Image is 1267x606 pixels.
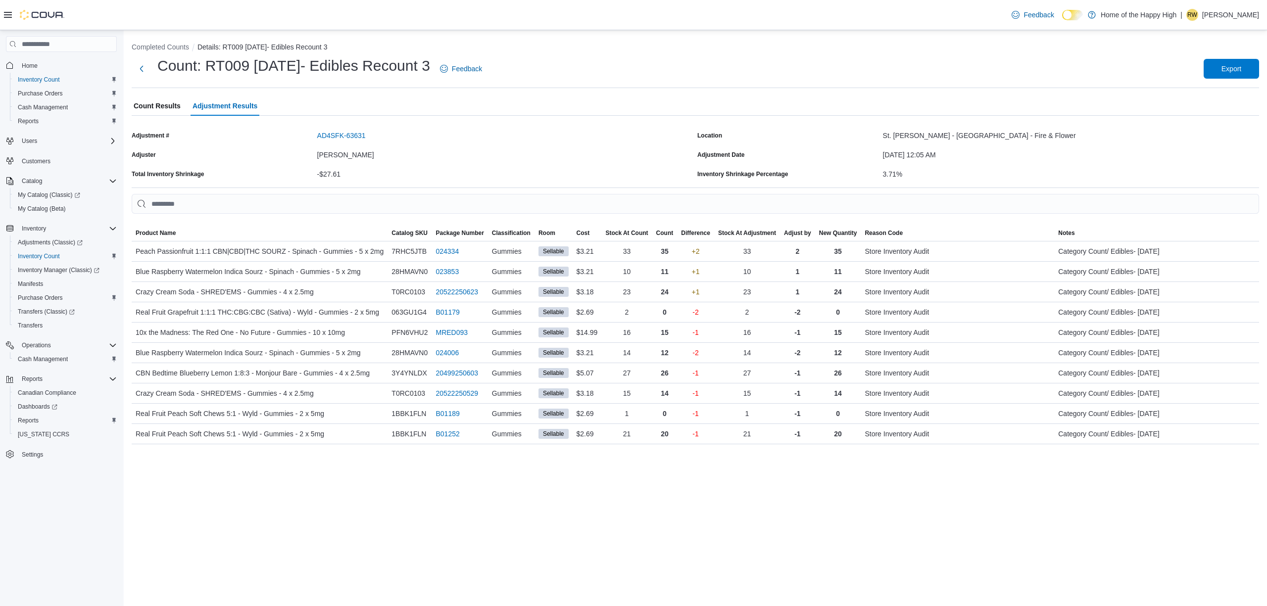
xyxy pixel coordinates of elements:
[14,306,117,318] span: Transfers (Classic)
[18,135,117,147] span: Users
[865,266,929,278] span: Store Inventory Audit
[436,286,478,298] a: 20522250623
[605,229,648,237] span: Stock At Count
[14,292,67,304] a: Purchase Orders
[436,408,459,420] a: B01189
[391,347,428,359] span: 28HMAVN0
[661,387,669,399] p: 14
[193,96,257,116] span: Adjustment Results
[601,225,652,241] button: Stock At Count
[865,326,929,338] span: Store Inventory Audit
[14,101,72,113] a: Cash Management
[436,387,478,399] a: 20522250529
[14,401,61,413] a: Dashboards
[796,245,800,257] p: 2
[391,326,428,338] span: PFN6VHU2
[18,339,55,351] button: Operations
[10,386,121,400] button: Canadian Compliance
[836,306,840,318] p: 0
[796,266,800,278] p: 1
[692,347,698,359] p: -2
[865,347,929,359] span: Store Inventory Audit
[391,245,427,257] span: 7RHC5JTB
[14,101,117,113] span: Cash Management
[714,302,780,322] div: 2
[14,320,117,331] span: Transfers
[1058,306,1159,318] span: Category Count/ Edibles- [DATE]
[10,249,121,263] button: Inventory Count
[784,229,811,237] span: Adjust by
[865,229,903,237] span: Reason Code
[22,137,37,145] span: Users
[1058,229,1074,237] span: Notes
[2,58,121,72] button: Home
[865,387,929,399] span: Store Inventory Audit
[543,348,564,357] span: Sellable
[1058,387,1159,399] span: Category Count/ Edibles- [DATE]
[538,348,569,358] span: Sellable
[132,151,156,159] label: Adjuster
[661,245,669,257] p: 35
[10,235,121,249] a: Adjustments (Classic)
[436,59,486,79] a: Feedback
[18,103,68,111] span: Cash Management
[14,353,117,365] span: Cash Management
[391,286,425,298] span: T0RC0103
[18,389,76,397] span: Canadian Compliance
[714,225,780,241] button: Stock At Adjustment
[18,322,43,329] span: Transfers
[573,363,602,383] div: $5.07
[18,59,117,71] span: Home
[22,157,50,165] span: Customers
[436,306,459,318] a: B01179
[492,347,522,359] span: Gummies
[538,246,569,256] span: Sellable
[14,250,64,262] a: Inventory Count
[492,367,522,379] span: Gummies
[18,403,57,411] span: Dashboards
[134,96,181,116] span: Count Results
[538,388,569,398] span: Sellable
[2,174,121,188] button: Catalog
[18,294,63,302] span: Purchase Orders
[543,267,564,276] span: Sellable
[692,266,700,278] p: +1
[18,155,117,167] span: Customers
[452,64,482,74] span: Feedback
[796,286,800,298] p: 1
[18,355,68,363] span: Cash Management
[2,447,121,462] button: Settings
[538,267,569,277] span: Sellable
[436,245,459,257] a: 024334
[14,203,70,215] a: My Catalog (Beta)
[18,373,47,385] button: Reports
[714,363,780,383] div: 27
[601,302,652,322] div: 2
[18,223,117,234] span: Inventory
[14,236,87,248] a: Adjustments (Classic)
[136,229,176,237] span: Product Name
[18,417,39,424] span: Reports
[14,387,117,399] span: Canadian Compliance
[794,306,800,318] p: -2
[14,353,72,365] a: Cash Management
[14,278,117,290] span: Manifests
[10,87,121,100] button: Purchase Orders
[136,387,314,399] span: Crazy Cream Soda - SHRED'EMS - Gummies - 4 x 2.5mg
[492,266,522,278] span: Gummies
[10,263,121,277] a: Inventory Manager (Classic)
[573,241,602,261] div: $3.21
[14,428,73,440] a: [US_STATE] CCRS
[1062,10,1083,20] input: Dark Mode
[865,245,929,257] span: Store Inventory Audit
[697,132,722,140] label: Location
[132,225,388,241] button: Product Name
[601,282,652,302] div: 23
[436,367,478,379] a: 20499250603
[692,367,698,379] p: -1
[436,347,459,359] a: 024006
[1058,367,1159,379] span: Category Count/ Edibles- [DATE]
[573,404,602,423] div: $2.69
[136,286,314,298] span: Crazy Cream Soda - SHRED'EMS - Gummies - 4 x 2.5mg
